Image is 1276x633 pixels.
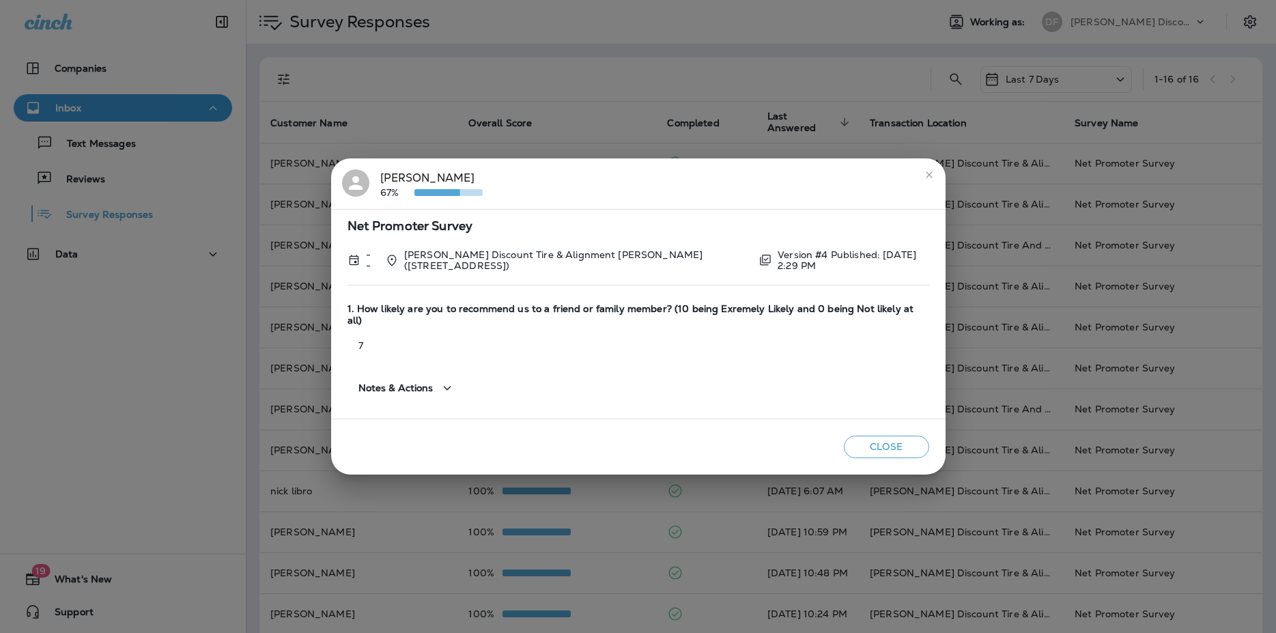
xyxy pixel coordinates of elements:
div: [PERSON_NAME] [380,169,483,198]
span: 1. How likely are you to recommend us to a friend or family member? (10 being Exremely Likely and... [348,303,929,326]
p: 7 [348,340,929,351]
p: -- [366,249,374,271]
p: [PERSON_NAME] Discount Tire & Alignment [PERSON_NAME] ([STREET_ADDRESS]) [404,249,748,271]
span: Notes & Actions [358,382,434,394]
button: Notes & Actions [348,369,466,408]
p: 67% [380,187,414,198]
p: Version #4 Published: [DATE] 2:29 PM [778,249,928,271]
button: Close [844,436,929,458]
button: close [918,164,940,186]
span: Net Promoter Survey [348,221,929,232]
